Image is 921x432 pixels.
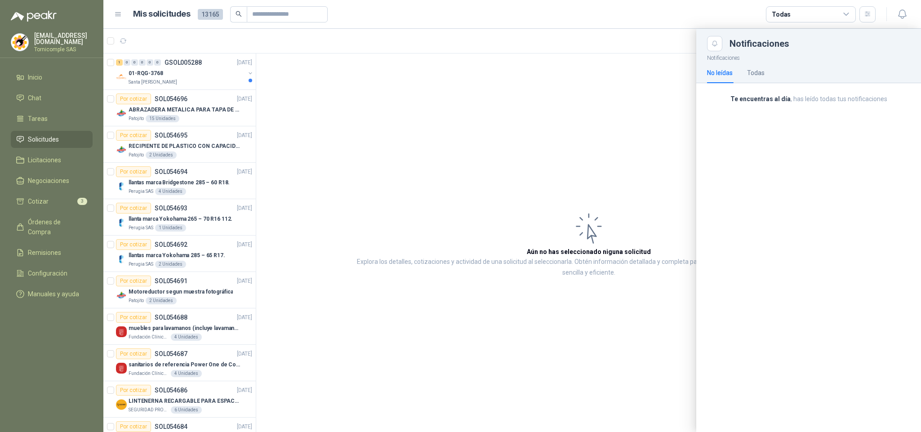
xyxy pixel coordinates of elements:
[28,72,42,82] span: Inicio
[34,47,93,52] p: Tornicomple SAS
[28,289,79,299] span: Manuales y ayuda
[772,9,791,19] div: Todas
[11,110,93,127] a: Tareas
[11,285,93,303] a: Manuales y ayuda
[11,151,93,169] a: Licitaciones
[28,248,61,258] span: Remisiones
[198,9,223,20] span: 13165
[28,155,61,165] span: Licitaciones
[28,268,67,278] span: Configuración
[730,95,791,102] b: Te encuentras al día
[11,172,93,189] a: Negociaciones
[34,32,93,45] p: [EMAIL_ADDRESS][DOMAIN_NAME]
[707,68,733,78] div: No leídas
[77,198,87,205] span: 3
[11,34,28,51] img: Company Logo
[28,176,69,186] span: Negociaciones
[11,131,93,148] a: Solicitudes
[730,39,910,48] div: Notificaciones
[28,196,49,206] span: Cotizar
[11,244,93,261] a: Remisiones
[11,11,57,22] img: Logo peakr
[28,114,48,124] span: Tareas
[11,193,93,210] a: Cotizar3
[707,36,722,51] button: Close
[133,8,191,21] h1: Mis solicitudes
[28,93,41,103] span: Chat
[696,51,921,62] p: Notificaciones
[28,217,84,237] span: Órdenes de Compra
[11,69,93,86] a: Inicio
[236,11,242,17] span: search
[11,265,93,282] a: Configuración
[747,68,765,78] div: Todas
[11,214,93,240] a: Órdenes de Compra
[707,94,910,104] p: , has leído todas tus notificaciones
[28,134,59,144] span: Solicitudes
[11,89,93,107] a: Chat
